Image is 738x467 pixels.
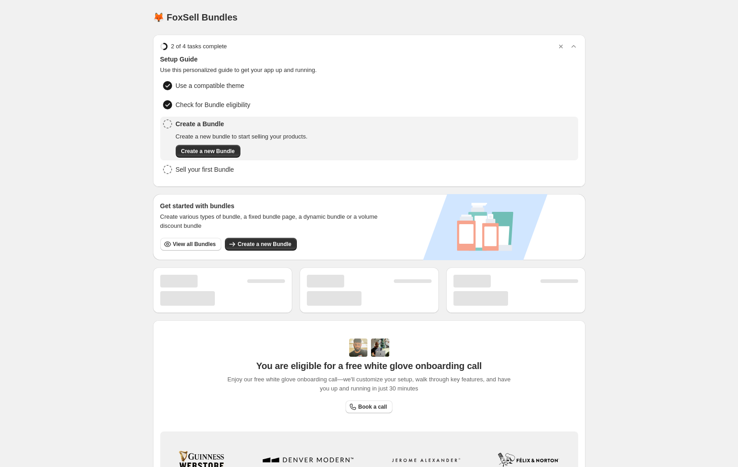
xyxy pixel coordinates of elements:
span: 2 of 4 tasks complete [171,42,227,51]
span: Book a call [358,403,387,411]
span: Use this personalized guide to get your app up and running. [160,66,578,75]
span: View all Bundles [173,241,216,248]
h1: 🦊 FoxSell Bundles [153,12,238,23]
span: Create a Bundle [176,119,308,128]
a: Book a call [346,400,392,413]
button: Create a new Bundle [225,238,297,251]
img: Prakhar [371,339,389,357]
button: Create a new Bundle [176,145,240,158]
span: Use a compatible theme [176,81,244,90]
span: Create a new Bundle [181,148,235,155]
button: View all Bundles [160,238,221,251]
span: Create a new Bundle [238,241,291,248]
img: Adi [349,339,367,357]
span: Enjoy our free white glove onboarding call—we'll customize your setup, walk through key features,... [223,375,515,393]
span: Create a new bundle to start selling your products. [176,132,308,141]
span: Create various types of bundle, a fixed bundle page, a dynamic bundle or a volume discount bundle [160,212,387,231]
span: Setup Guide [160,55,578,64]
span: You are eligible for a free white glove onboarding call [256,360,482,371]
span: Sell your first Bundle [176,165,234,174]
h3: Get started with bundles [160,201,387,210]
span: Check for Bundle eligibility [176,100,250,109]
